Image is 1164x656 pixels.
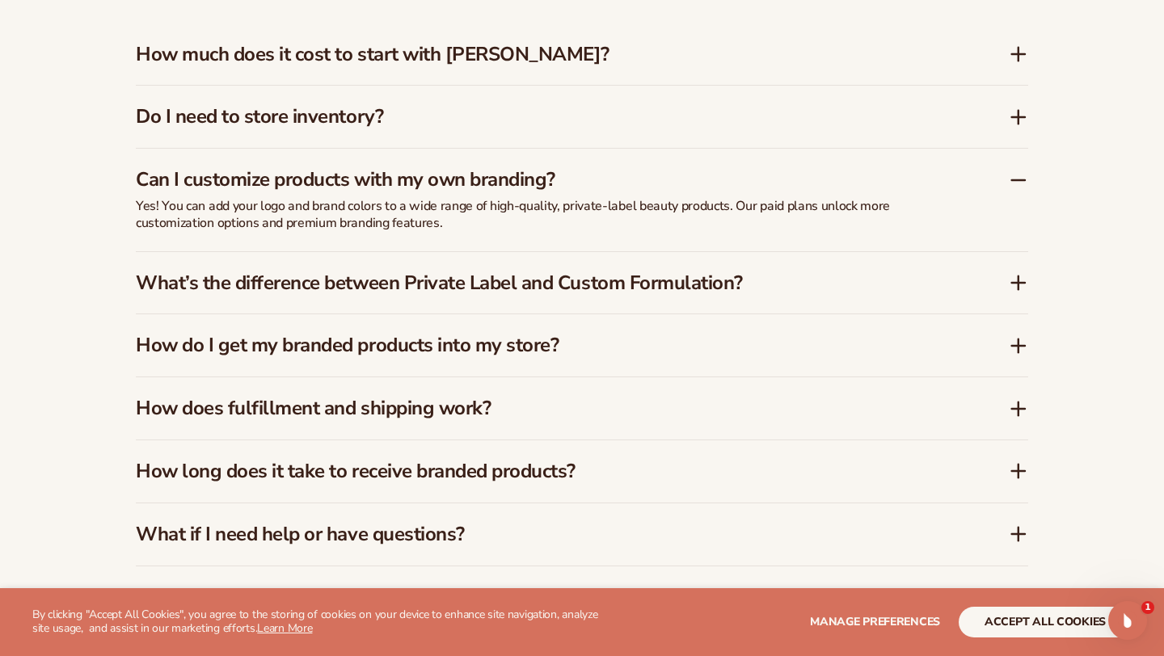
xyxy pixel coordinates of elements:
span: Manage preferences [810,614,940,629]
h3: How does fulfillment and shipping work? [136,397,960,420]
h3: How much does it cost to start with [PERSON_NAME]? [136,43,960,66]
h3: What’s the difference between Private Label and Custom Formulation? [136,271,960,295]
h3: What if I need help or have questions? [136,523,960,546]
h3: How do I get my branded products into my store? [136,334,960,357]
button: Manage preferences [810,607,940,637]
h3: Can I customize products with my own branding? [136,168,960,191]
iframe: Intercom live chat [1108,601,1147,640]
p: By clicking "Accept All Cookies", you agree to the storing of cookies on your device to enhance s... [32,608,608,636]
h3: How long does it take to receive branded products? [136,460,960,483]
p: Yes! You can add your logo and brand colors to a wide range of high-quality, private-label beauty... [136,198,944,232]
h3: Do I need to store inventory? [136,105,960,128]
a: Learn More [257,620,312,636]
button: accept all cookies [959,607,1132,637]
span: 1 [1141,601,1154,614]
